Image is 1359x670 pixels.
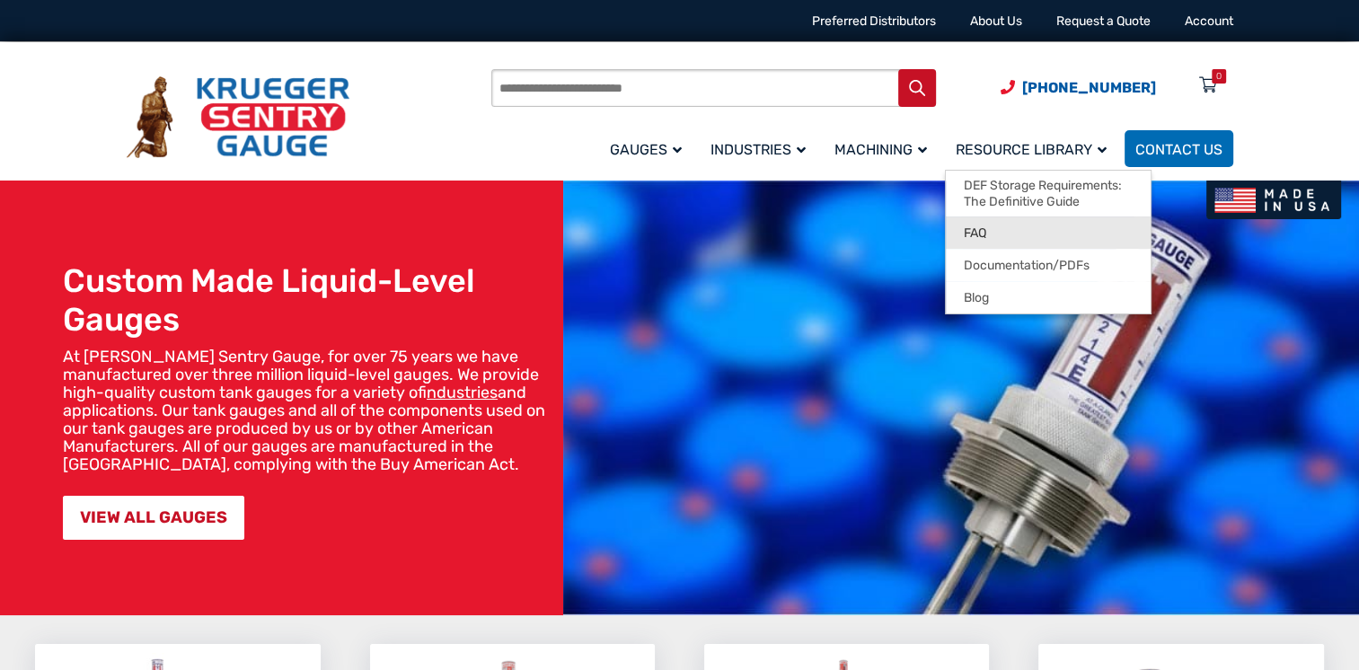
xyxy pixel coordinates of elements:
span: Contact Us [1135,141,1222,158]
a: Contact Us [1125,130,1233,167]
a: Phone Number (920) 434-8860 [1001,76,1156,99]
a: Request a Quote [1056,13,1151,29]
a: About Us [970,13,1022,29]
a: Preferred Distributors [812,13,936,29]
span: Industries [710,141,806,158]
img: Made In USA [1206,181,1341,219]
span: Machining [834,141,927,158]
span: Gauges [610,141,682,158]
img: Krueger Sentry Gauge [127,76,349,159]
span: Documentation/PDFs [964,258,1090,274]
span: FAQ [964,225,986,242]
h1: Custom Made Liquid-Level Gauges [63,261,554,339]
a: Account [1185,13,1233,29]
a: Industries [700,128,824,170]
a: Machining [824,128,945,170]
a: Blog [946,281,1151,313]
p: At [PERSON_NAME] Sentry Gauge, for over 75 years we have manufactured over three million liquid-l... [63,348,554,473]
a: industries [427,383,498,402]
img: bg_hero_bannerksentry [563,181,1359,615]
span: Resource Library [956,141,1107,158]
a: FAQ [946,216,1151,249]
a: DEF Storage Requirements: The Definitive Guide [946,171,1151,216]
a: Documentation/PDFs [946,249,1151,281]
a: VIEW ALL GAUGES [63,496,244,540]
span: DEF Storage Requirements: The Definitive Guide [964,178,1133,209]
span: [PHONE_NUMBER] [1022,79,1156,96]
span: Blog [964,290,989,306]
div: 0 [1216,69,1222,84]
a: Gauges [599,128,700,170]
a: Resource Library [945,128,1125,170]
